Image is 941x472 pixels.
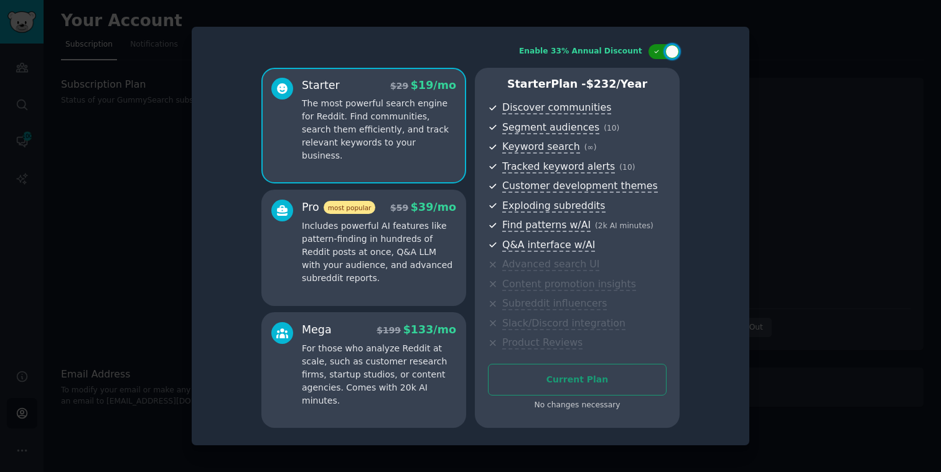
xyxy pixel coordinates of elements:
[619,163,635,172] span: ( 10 )
[502,239,595,252] span: Q&A interface w/AI
[586,78,647,90] span: $ 232 /year
[324,201,376,214] span: most popular
[488,76,667,92] p: Starter Plan -
[502,200,605,213] span: Exploding subreddits
[302,342,456,407] p: For those who analyze Reddit at scale, such as customer research firms, startup studios, or conte...
[411,201,456,213] span: $ 39 /mo
[302,322,332,338] div: Mega
[502,121,599,134] span: Segment audiences
[502,180,658,193] span: Customer development themes
[519,46,642,57] div: Enable 33% Annual Discount
[488,400,667,411] div: No changes necessary
[502,317,625,330] span: Slack/Discord integration
[390,81,408,91] span: $ 29
[502,101,611,114] span: Discover communities
[502,297,607,310] span: Subreddit influencers
[403,323,456,336] span: $ 133 /mo
[502,141,580,154] span: Keyword search
[502,160,615,174] span: Tracked keyword alerts
[411,79,456,91] span: $ 19 /mo
[302,97,456,162] p: The most powerful search engine for Reddit. Find communities, search them efficiently, and track ...
[502,258,599,271] span: Advanced search UI
[302,200,375,215] div: Pro
[502,278,636,291] span: Content promotion insights
[377,325,401,335] span: $ 199
[390,203,408,213] span: $ 59
[502,336,583,349] span: Product Reviews
[584,143,597,152] span: ( ∞ )
[302,78,340,93] div: Starter
[502,219,591,232] span: Find patterns w/AI
[302,220,456,285] p: Includes powerful AI features like pattern-finding in hundreds of Reddit posts at once, Q&A LLM w...
[595,221,653,230] span: ( 2k AI minutes )
[604,124,619,132] span: ( 10 )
